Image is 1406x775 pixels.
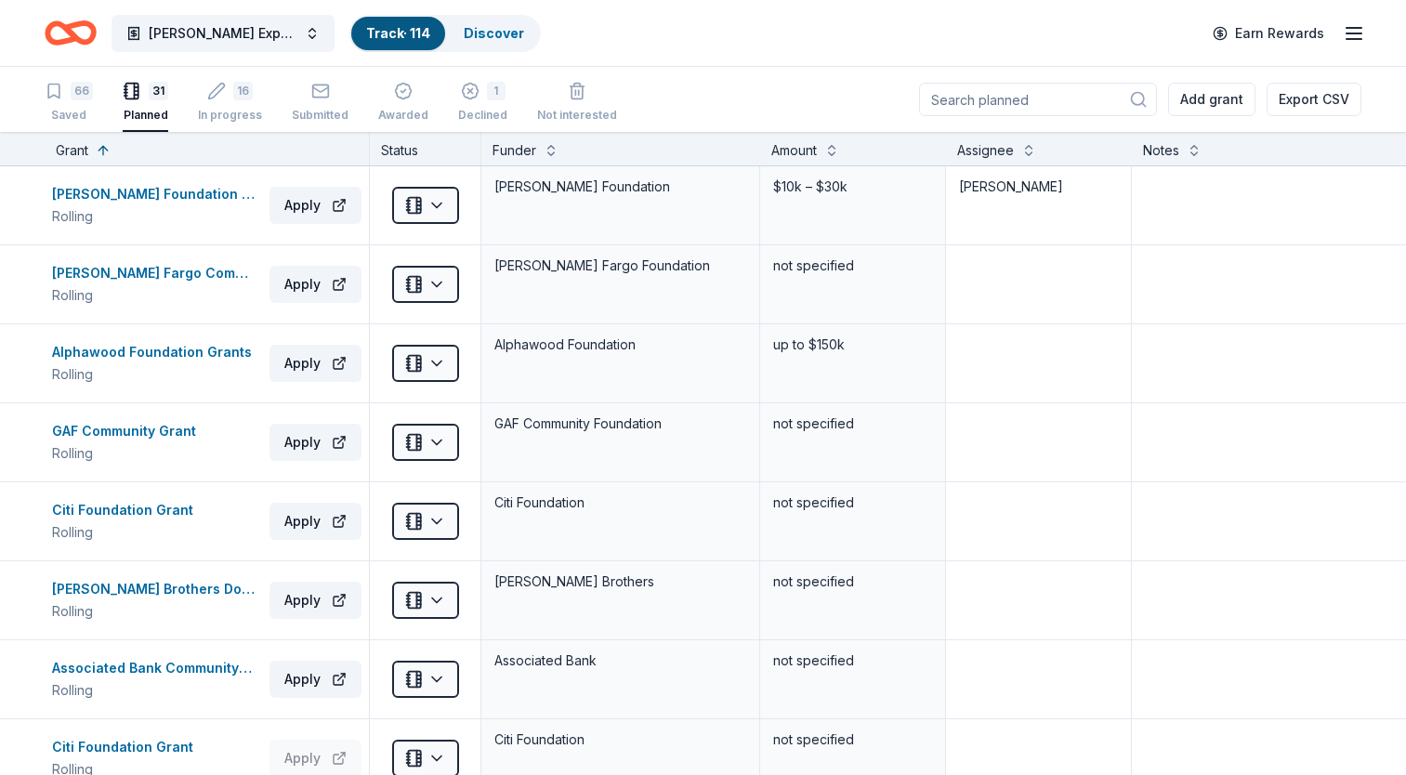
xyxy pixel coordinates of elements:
div: GAF Community Grant [52,420,204,442]
div: Rolling [52,363,259,386]
button: Track· 114Discover [349,15,541,52]
textarea: [PERSON_NAME] [948,168,1129,243]
button: 16In progress [198,74,262,132]
button: [PERSON_NAME] Brothers DonationsRolling [52,578,262,623]
div: [PERSON_NAME] Foundation Grant [52,183,262,205]
div: 31 [149,82,168,100]
div: not specified [771,490,934,516]
a: Earn Rewards [1202,17,1335,50]
div: not specified [771,411,934,437]
div: Notes [1143,139,1179,162]
div: 1 [487,82,506,100]
div: Rolling [52,679,262,702]
div: Rolling [52,600,262,623]
div: Amount [771,139,817,162]
div: Grant [56,139,88,162]
button: Awarded [378,74,428,132]
button: Apply [269,582,361,619]
div: Citi Foundation [493,490,748,516]
div: Submitted [292,108,348,123]
div: not specified [771,727,934,753]
div: Not interested [537,108,617,123]
div: In progress [198,108,262,123]
div: Status [370,132,481,165]
button: Submitted [292,74,348,132]
button: 31Planned [123,74,168,132]
div: Citi Foundation Grant [52,499,201,521]
button: Add grant [1168,83,1255,116]
button: Associated Bank Community GrantsRolling [52,657,262,702]
button: GAF Community GrantRolling [52,420,262,465]
div: Citi Foundation [493,727,748,753]
div: Planned [123,108,168,123]
div: Associated Bank [493,648,748,674]
div: [PERSON_NAME] Foundation [493,174,748,200]
button: [PERSON_NAME] Expansion 2025 [112,15,335,52]
div: [PERSON_NAME] Fargo Foundation [493,253,748,279]
button: Not interested [537,74,617,132]
div: Assignee [957,139,1014,162]
div: Alphawood Foundation [493,332,748,358]
button: Apply [269,187,361,224]
button: Apply [269,424,361,461]
div: [PERSON_NAME] Brothers [493,569,748,595]
div: Citi Foundation Grant [52,736,201,758]
button: Export CSV [1267,83,1361,116]
div: Rolling [52,442,204,465]
button: 1Declined [458,74,507,132]
div: Funder [493,139,536,162]
span: [PERSON_NAME] Expansion 2025 [149,22,297,45]
button: Alphawood Foundation GrantsRolling [52,341,262,386]
div: GAF Community Foundation [493,411,748,437]
a: Home [45,11,97,55]
div: 66 [71,82,93,100]
div: Alphawood Foundation Grants [52,341,259,363]
div: not specified [771,648,934,674]
input: Search planned [919,83,1157,116]
a: Discover [464,25,524,41]
div: Awarded [378,108,428,123]
button: Apply [269,345,361,382]
button: [PERSON_NAME] Fargo Community GivingRolling [52,262,262,307]
button: Apply [269,503,361,540]
div: up to $150k [771,332,934,358]
div: Saved [45,108,93,123]
button: Apply [269,266,361,303]
div: Associated Bank Community Grants [52,657,262,679]
div: 16 [233,82,253,100]
button: 66Saved [45,74,93,132]
div: not specified [771,569,934,595]
div: Declined [458,108,507,123]
a: Track· 114 [366,25,430,41]
div: [PERSON_NAME] Brothers Donations [52,578,262,600]
div: Rolling [52,521,201,544]
div: Rolling [52,284,262,307]
button: Citi Foundation GrantRolling [52,499,262,544]
div: $10k – $30k [771,174,934,200]
button: Apply [269,661,361,698]
div: not specified [771,253,934,279]
div: [PERSON_NAME] Fargo Community Giving [52,262,262,284]
div: Rolling [52,205,262,228]
button: [PERSON_NAME] Foundation GrantRolling [52,183,262,228]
